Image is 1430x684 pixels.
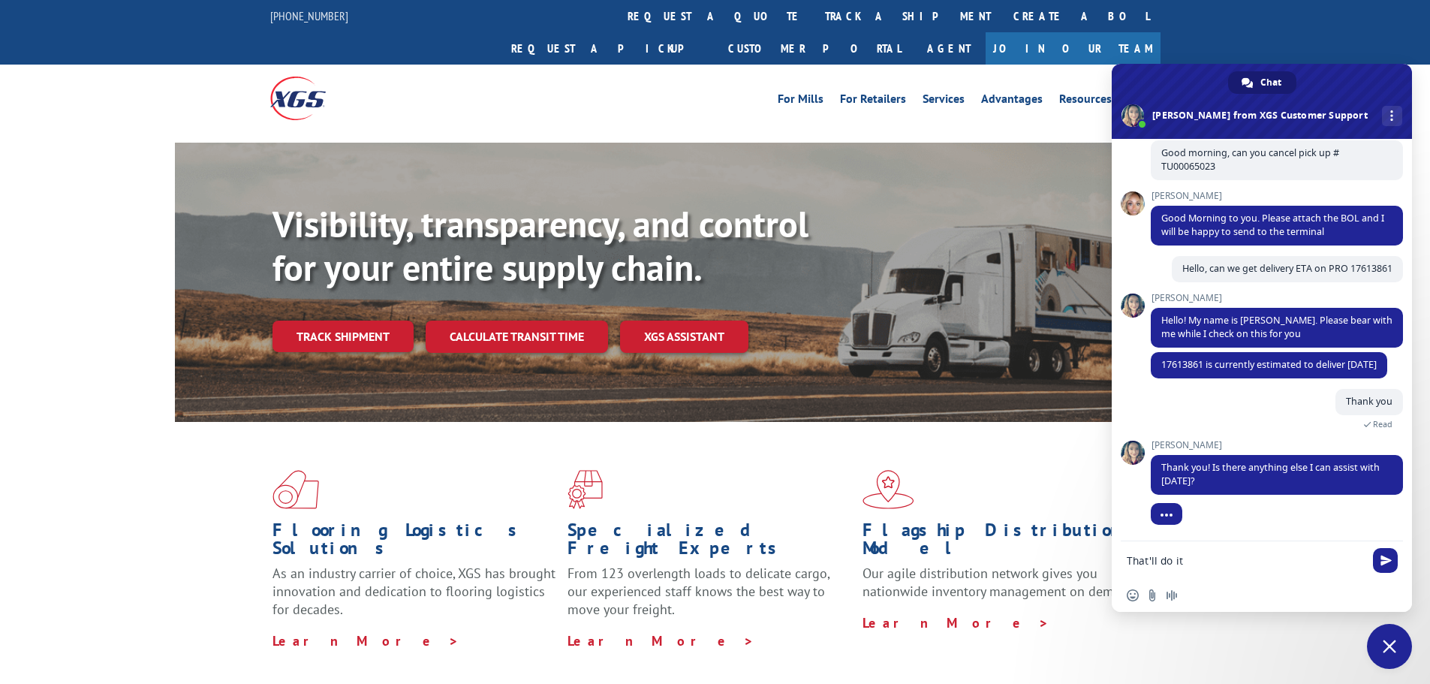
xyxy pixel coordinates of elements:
[863,565,1139,600] span: Our agile distribution network gives you nationwide inventory management on demand.
[500,32,717,65] a: Request a pickup
[1373,419,1392,429] span: Read
[840,93,906,110] a: For Retailers
[567,470,603,509] img: xgs-icon-focused-on-flooring-red
[272,632,459,649] a: Learn More >
[1260,71,1281,94] span: Chat
[1151,191,1403,201] span: [PERSON_NAME]
[912,32,986,65] a: Agent
[1161,212,1384,238] span: Good Morning to you. Please attach the BOL and I will be happy to send to the terminal
[1151,440,1403,450] span: [PERSON_NAME]
[270,8,348,23] a: [PHONE_NUMBER]
[620,321,748,353] a: XGS ASSISTANT
[567,521,851,565] h1: Specialized Freight Experts
[1346,395,1392,408] span: Thank you
[986,32,1161,65] a: Join Our Team
[1373,548,1398,573] span: Send
[1127,589,1139,601] span: Insert an emoji
[1161,314,1392,340] span: Hello! My name is [PERSON_NAME]. Please bear with me while I check on this for you
[1146,589,1158,601] span: Send a file
[863,521,1146,565] h1: Flagship Distribution Model
[1367,624,1412,669] div: Close chat
[272,321,414,352] a: Track shipment
[1127,554,1364,568] textarea: Compose your message...
[272,200,808,291] b: Visibility, transparency, and control for your entire supply chain.
[1382,106,1402,126] div: More channels
[1166,589,1178,601] span: Audio message
[778,93,823,110] a: For Mills
[1228,71,1296,94] div: Chat
[272,565,555,618] span: As an industry carrier of choice, XGS has brought innovation and dedication to flooring logistics...
[1161,461,1380,487] span: Thank you! Is there anything else I can assist with [DATE]?
[717,32,912,65] a: Customer Portal
[567,565,851,631] p: From 123 overlength loads to delicate cargo, our experienced staff knows the best way to move you...
[1151,293,1403,303] span: [PERSON_NAME]
[272,470,319,509] img: xgs-icon-total-supply-chain-intelligence-red
[1182,262,1392,275] span: Hello, can we get delivery ETA on PRO 17613861
[981,93,1043,110] a: Advantages
[1059,93,1112,110] a: Resources
[426,321,608,353] a: Calculate transit time
[863,470,914,509] img: xgs-icon-flagship-distribution-model-red
[567,632,754,649] a: Learn More >
[923,93,965,110] a: Services
[272,521,556,565] h1: Flooring Logistics Solutions
[863,614,1049,631] a: Learn More >
[1161,358,1377,371] span: 17613861 is currently estimated to deliver [DATE]
[1161,146,1339,173] span: Good morning, can you cancel pick up # TU00065023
